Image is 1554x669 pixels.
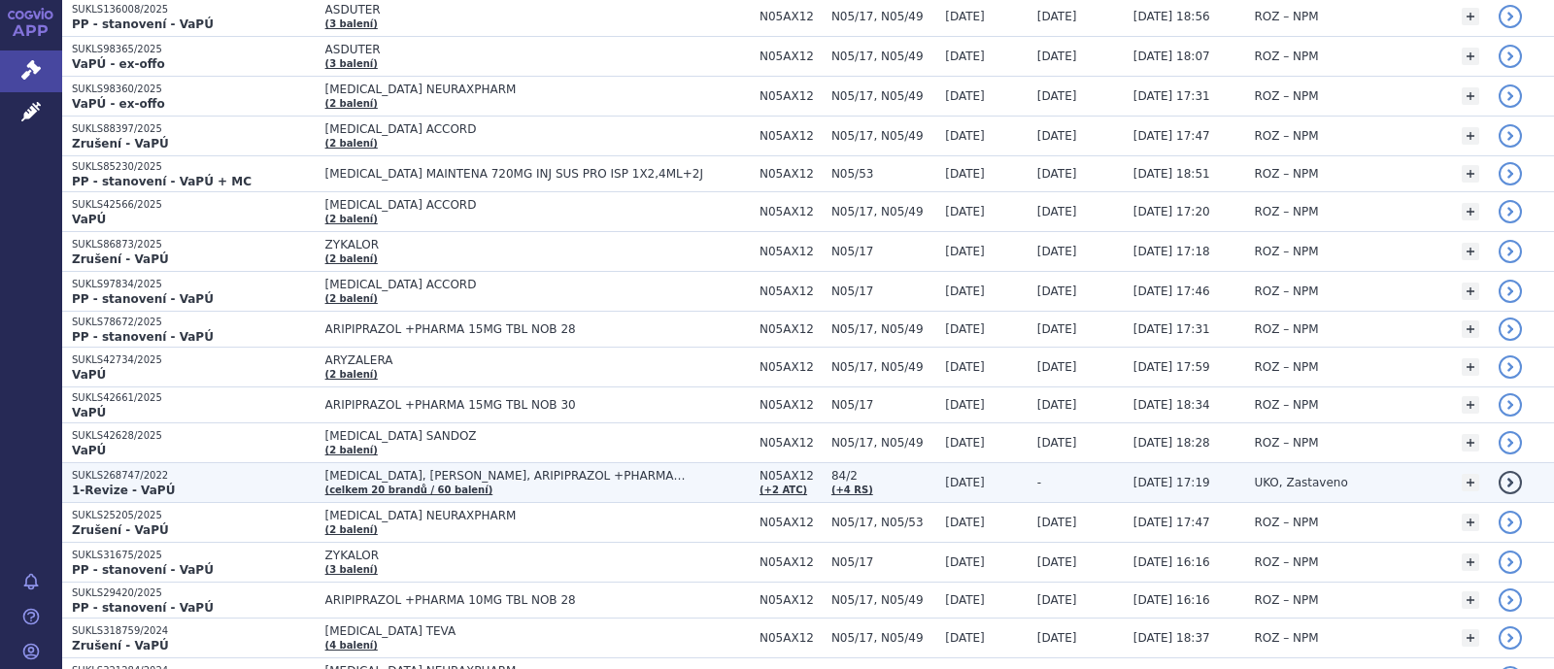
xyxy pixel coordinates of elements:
[831,50,935,63] span: N05/17, N05/49
[1462,127,1479,145] a: +
[1037,476,1041,489] span: -
[1133,631,1210,645] span: [DATE] 18:37
[72,137,169,151] strong: Zrušení - VaPÚ
[72,563,214,577] strong: PP - stanovení - VaPÚ
[72,368,106,382] strong: VaPÚ
[72,469,316,483] p: SUKLS268747/2022
[72,484,175,497] strong: 1-Revize - VaPÚ
[945,89,985,103] span: [DATE]
[831,436,935,450] span: N05/17, N05/49
[325,640,378,651] a: (4 balení)
[945,284,985,298] span: [DATE]
[325,214,378,224] a: (2 balení)
[1133,129,1210,143] span: [DATE] 17:47
[1254,593,1318,607] span: ROZ – NPM
[831,485,873,495] a: (+4 RS)
[945,436,985,450] span: [DATE]
[1037,436,1077,450] span: [DATE]
[760,129,822,143] span: N05AX12
[945,360,985,374] span: [DATE]
[1462,8,1479,25] a: +
[831,322,935,336] span: N05/17, N05/49
[72,238,316,251] p: SUKLS86873/2025
[325,398,750,412] span: ARIPIPRAZOL +PHARMA 15MG TBL NOB 30
[945,398,985,412] span: [DATE]
[1037,129,1077,143] span: [DATE]
[760,516,822,529] span: N05AX12
[72,43,316,56] p: SUKLS98365/2025
[1254,516,1318,529] span: ROZ – NPM
[72,292,214,306] strong: PP - stanovení - VaPÚ
[945,516,985,529] span: [DATE]
[325,509,750,522] span: [MEDICAL_DATA] NEURAXPHARM
[1133,89,1210,103] span: [DATE] 17:31
[1133,284,1210,298] span: [DATE] 17:46
[1254,50,1318,63] span: ROZ – NPM
[760,485,807,495] a: (+2 ATC)
[325,445,378,455] a: (2 balení)
[1037,205,1077,218] span: [DATE]
[1499,280,1522,303] a: detail
[760,322,822,336] span: N05AX12
[72,160,316,174] p: SUKLS85230/2025
[325,167,750,181] span: [MEDICAL_DATA] MAINTENA 720MG INJ SUS PRO ISP 1X2,4ML+2J
[1499,240,1522,263] a: detail
[1133,50,1210,63] span: [DATE] 18:07
[325,83,750,96] span: [MEDICAL_DATA] NEURAXPHARM
[72,198,316,212] p: SUKLS42566/2025
[831,284,935,298] span: N05/17
[72,353,316,367] p: SUKLS42734/2025
[325,138,378,149] a: (2 balení)
[945,205,985,218] span: [DATE]
[325,278,750,291] span: [MEDICAL_DATA] ACCORD
[1462,474,1479,491] a: +
[325,485,493,495] a: (celkem 20 brandů / 60 balení)
[72,97,165,111] strong: VaPÚ - ex-offo
[760,469,822,483] span: N05AX12
[1133,555,1210,569] span: [DATE] 16:16
[1499,626,1522,650] a: detail
[1254,129,1318,143] span: ROZ – NPM
[945,476,985,489] span: [DATE]
[1499,511,1522,534] a: detail
[72,509,316,522] p: SUKLS25205/2025
[760,436,822,450] span: N05AX12
[831,469,935,483] span: 84/2
[1037,322,1077,336] span: [DATE]
[325,98,378,109] a: (2 balení)
[831,593,935,607] span: N05/17, N05/49
[1037,10,1077,23] span: [DATE]
[325,238,750,251] span: ZYKALOR
[1254,398,1318,412] span: ROZ – NPM
[1499,5,1522,28] a: detail
[325,122,750,136] span: [MEDICAL_DATA] ACCORD
[760,398,822,412] span: N05AX12
[1462,591,1479,609] a: +
[760,631,822,645] span: N05AX12
[325,18,378,29] a: (3 balení)
[325,469,750,483] span: [MEDICAL_DATA], [PERSON_NAME], ARIPIPRAZOL +PHARMA…
[1499,551,1522,574] a: detail
[760,10,822,23] span: N05AX12
[1254,167,1318,181] span: ROZ – NPM
[945,245,985,258] span: [DATE]
[72,3,316,17] p: SUKLS136008/2025
[72,549,316,562] p: SUKLS31675/2025
[325,549,750,562] span: ZYKALOR
[760,89,822,103] span: N05AX12
[831,245,935,258] span: N05/17
[72,391,316,405] p: SUKLS42661/2025
[760,245,822,258] span: N05AX12
[1499,588,1522,612] a: detail
[1462,165,1479,183] a: +
[1133,205,1210,218] span: [DATE] 17:20
[760,205,822,218] span: N05AX12
[1037,516,1077,529] span: [DATE]
[831,631,935,645] span: N05/17, N05/49
[1462,243,1479,260] a: +
[72,601,214,615] strong: PP - stanovení - VaPÚ
[1462,396,1479,414] a: +
[1037,245,1077,258] span: [DATE]
[325,253,378,264] a: (2 balení)
[1037,89,1077,103] span: [DATE]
